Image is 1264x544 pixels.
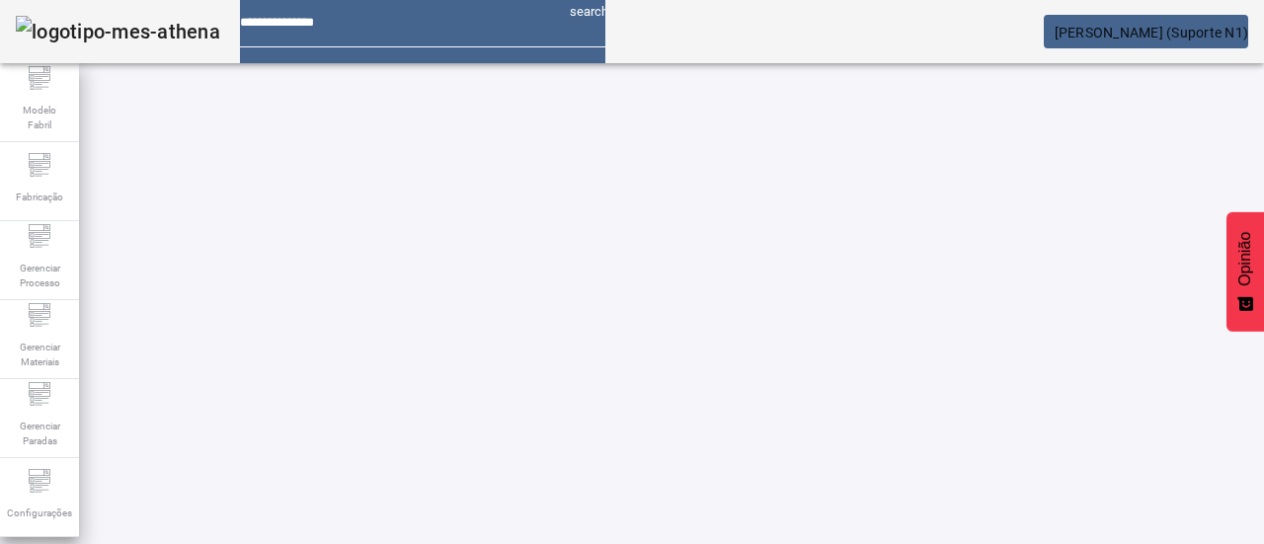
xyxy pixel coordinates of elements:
[20,342,60,367] font: Gerenciar Materiais
[1226,212,1264,332] button: Feedback - Mostrar pesquisa
[23,105,56,130] font: Modelo Fabril
[20,421,60,446] font: Gerenciar Paradas
[1055,25,1249,40] font: [PERSON_NAME] (Suporte N1)
[20,263,60,288] font: Gerenciar Processo
[7,507,72,518] font: Configurações
[16,192,63,202] font: Fabricação
[1236,232,1253,286] font: Opinião
[16,16,220,47] img: logotipo-mes-athena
